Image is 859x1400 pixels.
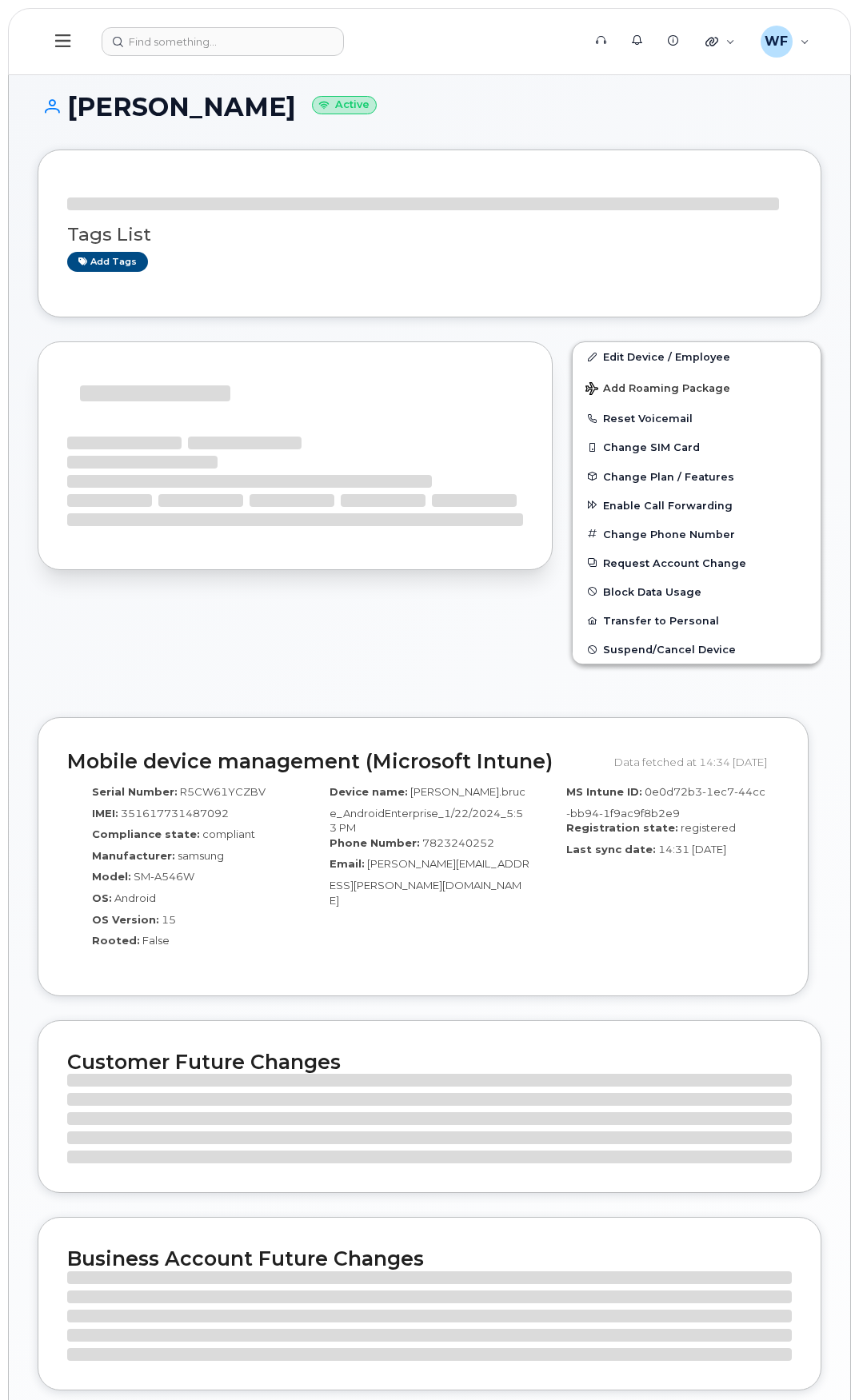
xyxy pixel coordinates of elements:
[134,870,194,883] span: SM-A546W
[162,913,176,926] span: 15
[573,462,821,491] button: Change Plan / Features
[92,827,200,842] label: Compliance state:
[603,644,736,656] span: Suspend/Cancel Device
[92,806,118,821] label: IMEI:
[573,577,821,606] button: Block Data Usage
[585,382,730,397] span: Add Roaming Package
[573,606,821,635] button: Transfer to Personal
[422,836,494,849] span: 7823240252
[566,784,642,800] label: MS Intune ID:
[67,751,602,773] h2: Mobile device management (Microsoft Intune)
[573,491,821,520] button: Enable Call Forwarding
[202,828,255,840] span: compliant
[114,891,156,904] span: Android
[178,849,224,862] span: samsung
[121,807,229,820] span: 351617731487092
[573,520,821,548] button: Change Phone Number
[67,1050,792,1074] h2: Customer Future Changes
[38,93,821,121] h1: [PERSON_NAME]
[566,820,678,836] label: Registration state:
[330,784,408,800] label: Device name:
[566,785,765,820] span: 0e0d72b3-1ec7-44cc-bb94-1f9ac9f8b2e9
[92,848,175,864] label: Manufacturer:
[573,433,821,461] button: Change SIM Card
[573,404,821,433] button: Reset Voicemail
[92,933,140,948] label: Rooted:
[566,842,656,857] label: Last sync date:
[573,548,821,577] button: Request Account Change
[92,869,131,884] label: Model:
[67,225,792,245] h3: Tags List
[67,1246,792,1270] h2: Business Account Future Changes
[330,857,529,906] span: [PERSON_NAME][EMAIL_ADDRESS][PERSON_NAME][DOMAIN_NAME]
[67,252,148,272] a: Add tags
[330,856,365,872] label: Email:
[573,342,821,371] a: Edit Device / Employee
[330,836,420,851] label: Phone Number:
[92,891,112,906] label: OS:
[603,499,733,511] span: Enable Call Forwarding
[142,934,170,947] span: False
[658,843,726,856] span: 14:31 [DATE]
[573,635,821,664] button: Suspend/Cancel Device
[614,747,779,777] div: Data fetched at 14:34 [DATE]
[603,470,734,482] span: Change Plan / Features
[312,96,377,114] small: Active
[573,371,821,404] button: Add Roaming Package
[330,785,525,834] span: [PERSON_NAME].bruce_AndroidEnterprise_1/22/2024_5:53 PM
[92,912,159,927] label: OS Version:
[180,785,266,798] span: R5CW61YCZBV
[92,784,178,800] label: Serial Number:
[681,821,736,834] span: registered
